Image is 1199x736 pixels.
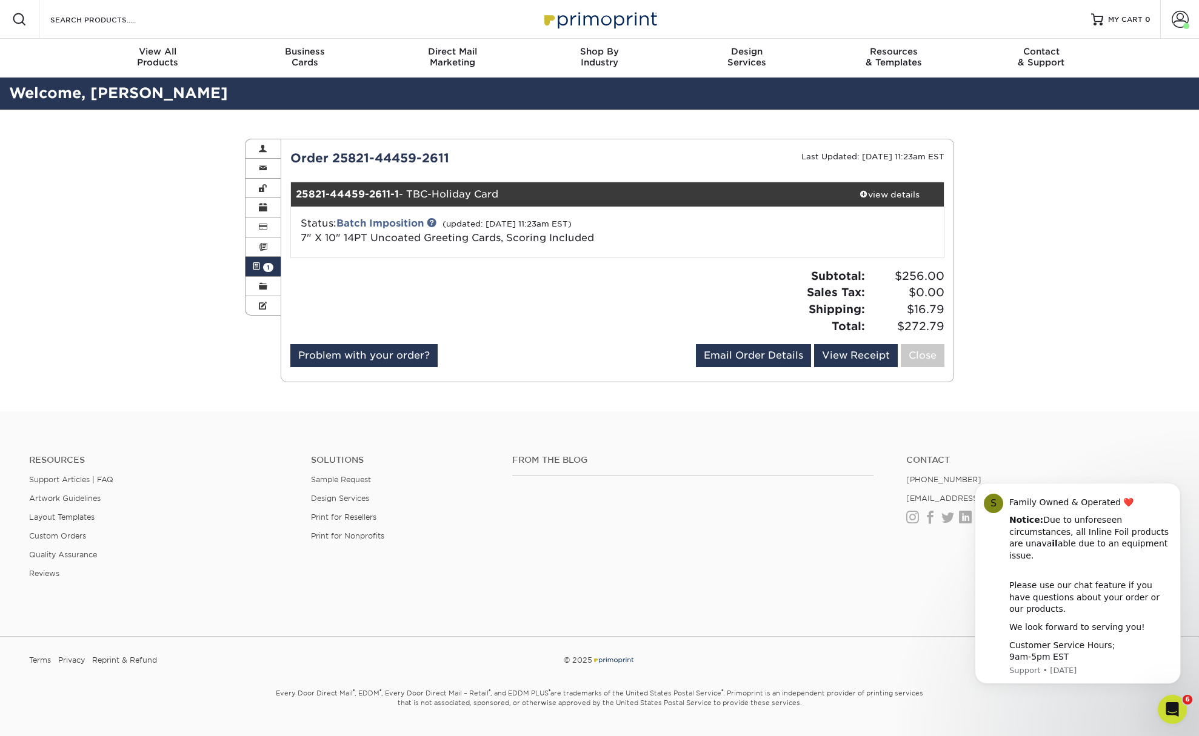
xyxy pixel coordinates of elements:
span: Business [232,46,379,57]
a: Print for Resellers [311,512,376,522]
h4: Solutions [311,455,494,465]
div: Products [84,46,232,68]
a: Design Services [311,494,369,503]
div: - TBC-Holiday Card [291,182,835,207]
sup: ® [353,688,355,694]
a: Support Articles | FAQ [29,475,113,484]
div: Marketing [379,46,526,68]
div: Status: [292,216,726,245]
span: $256.00 [869,268,944,285]
iframe: Intercom live chat [1158,695,1187,724]
div: Services [673,46,820,68]
a: View Receipt [814,344,898,367]
a: Resources& Templates [820,39,967,78]
a: Contact [906,455,1170,465]
a: DesignServices [673,39,820,78]
span: $272.79 [869,318,944,335]
sup: ® [489,688,490,694]
div: Cards [232,46,379,68]
small: (updated: [DATE] 11:23am EST) [443,219,572,228]
span: Contact [967,46,1115,57]
a: Close [901,344,944,367]
h4: From the Blog [512,455,874,465]
div: Industry [526,46,673,68]
strong: Shipping: [809,302,865,316]
a: Email Order Details [696,344,811,367]
a: Print for Nonprofits [311,531,384,540]
span: View All [84,46,232,57]
sup: ® [549,688,550,694]
div: © 2025 [406,651,792,669]
span: 1 [263,263,273,272]
div: & Templates [820,46,967,68]
a: Sample Request [311,475,371,484]
span: MY CART [1108,15,1143,25]
strong: Subtotal: [811,269,865,282]
div: Order 25821-44459-2611 [281,149,618,167]
a: View AllProducts [84,39,232,78]
a: Contact& Support [967,39,1115,78]
a: Layout Templates [29,512,95,522]
sup: ® [721,688,723,694]
a: Reviews [29,569,59,578]
a: Quality Assurance [29,550,97,559]
span: $0.00 [869,284,944,301]
strong: Total: [832,319,865,333]
a: Reprint & Refund [92,651,157,669]
span: Direct Mail [379,46,526,57]
a: Problem with your order? [290,344,438,367]
a: Artwork Guidelines [29,494,101,503]
a: 7" X 10" 14PT Uncoated Greeting Cards, Scoring Included [301,232,594,244]
span: Design [673,46,820,57]
a: view details [835,182,944,207]
input: SEARCH PRODUCTS..... [49,12,167,27]
span: $16.79 [869,301,944,318]
div: & Support [967,46,1115,68]
iframe: Intercom notifications message [957,476,1199,703]
iframe: Google Customer Reviews [3,699,103,732]
a: 1 [245,257,281,276]
a: Batch Imposition [336,217,424,229]
a: Terms [29,651,51,669]
div: view details [835,188,944,201]
strong: Sales Tax: [807,285,865,299]
span: Resources [820,46,967,57]
img: Primoprint [539,6,660,32]
span: 6 [1183,695,1192,705]
a: [EMAIL_ADDRESS][DOMAIN_NAME] [906,494,1051,503]
span: Shop By [526,46,673,57]
a: BusinessCards [232,39,379,78]
sup: ® [379,688,381,694]
span: 0 [1145,15,1151,24]
a: Privacy [58,651,85,669]
h4: Resources [29,455,293,465]
strong: 25821-44459-2611-1 [296,188,399,200]
a: Custom Orders [29,531,86,540]
a: Shop ByIndustry [526,39,673,78]
img: Primoprint [592,655,635,665]
a: Direct MailMarketing [379,39,526,78]
a: [PHONE_NUMBER] [906,475,981,484]
small: Last Updated: [DATE] 11:23am EST [801,152,944,161]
